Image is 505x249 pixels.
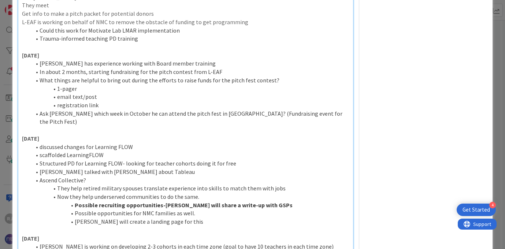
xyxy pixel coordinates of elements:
[22,10,349,18] p: Get info to make a pitch packet for potential donors
[31,218,349,226] li: [PERSON_NAME] will create a landing page for this
[463,206,490,213] div: Get Started
[31,85,349,93] li: 1-pager
[31,59,349,68] li: [PERSON_NAME] has experience working with Board member training
[31,101,349,109] li: registration link
[489,202,496,208] div: 4
[31,209,349,218] li: Possible opportunities for NMC families as well.
[15,1,33,10] span: Support
[31,109,349,126] li: Ask [PERSON_NAME] which week in October he can attend the pitch fest in [GEOGRAPHIC_DATA]? (Fundr...
[31,76,349,85] li: What things are helpful to bring out during the efforts to raise funds for the pitch fest contest?
[31,151,349,159] li: scaffolded LearningFLOW
[31,34,349,43] li: Trauma-informed teaching PD training
[31,68,349,76] li: In about 2 months, starting fundraising for the pitch contest from L-EAF
[22,1,349,10] p: They meet
[31,159,349,168] li: Structured PD for Learning FLOW- looking for teacher cohorts doing it for free
[31,26,349,35] li: Could this work for Motivate Lab LMAR implementation
[22,52,39,59] strong: [DATE]
[31,93,349,101] li: email text/post
[75,201,293,209] strong: Possible recruiting opportunities-[PERSON_NAME] will share a write-up with GSPs
[31,176,349,185] li: Ascend Collective?
[31,184,349,193] li: They help retired military spouses translate experience into skills to match them with jobs
[31,193,349,201] li: Now they help underserved communities to do the same.
[22,18,349,26] p: L-EAF is working on behalf of NMC to remove the obstacle of funding to get programming
[31,168,349,176] li: [PERSON_NAME] talked with [PERSON_NAME] about Tableau
[31,143,349,151] li: discussed changes for Learning FLOW
[22,235,39,242] strong: [DATE]
[22,135,39,142] strong: [DATE]
[457,204,496,216] div: Open Get Started checklist, remaining modules: 4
